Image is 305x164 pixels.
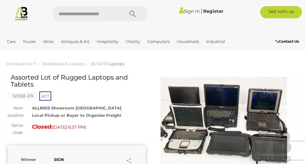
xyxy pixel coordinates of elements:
[70,47,118,57] a: [GEOGRAPHIC_DATA]
[32,123,51,130] strong: Closed
[32,113,121,118] strong: Local Pickup or Buyer to Organise Freight
[9,94,37,98] a: 50558-319
[21,157,36,162] b: Winner
[5,37,18,47] a: Cars
[59,37,92,47] a: Antiques & Art
[52,124,85,130] span: [DATE] 6:57 PM
[91,61,124,66] a: i3 / i5 / i7 Laptops
[203,8,223,14] a: Register
[276,39,299,44] b: Contact Us
[123,37,142,47] a: Charity
[94,37,121,47] a: Hospitality
[20,37,38,47] a: Trucks
[145,37,172,47] a: Computers
[32,105,121,110] strong: ALLBIDS Showroom [GEOGRAPHIC_DATA]
[204,37,228,47] a: Industrial
[117,6,148,21] button: Search
[50,47,67,57] a: Sports
[117,157,123,163] li: Watch this item
[41,37,56,47] a: Wine
[276,38,300,45] a: Contact Us
[39,91,51,101] span: ACT
[5,47,28,57] a: Jewellery
[42,61,85,66] a: Notebooks & Laptops
[6,61,36,66] a: Computers & IT
[51,125,86,130] span: ( )
[14,6,29,20] img: Allbids.com.au
[9,93,37,99] mark: 50558-319
[3,105,27,119] div: Item location
[201,8,202,14] span: |
[179,8,200,14] a: Sign In
[260,6,302,18] a: Sell with us
[174,37,201,47] a: Household
[3,122,27,136] div: Set to close
[31,47,47,57] a: Office
[11,74,144,88] h1: Assorted Lot of Rugged Laptops and Tablets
